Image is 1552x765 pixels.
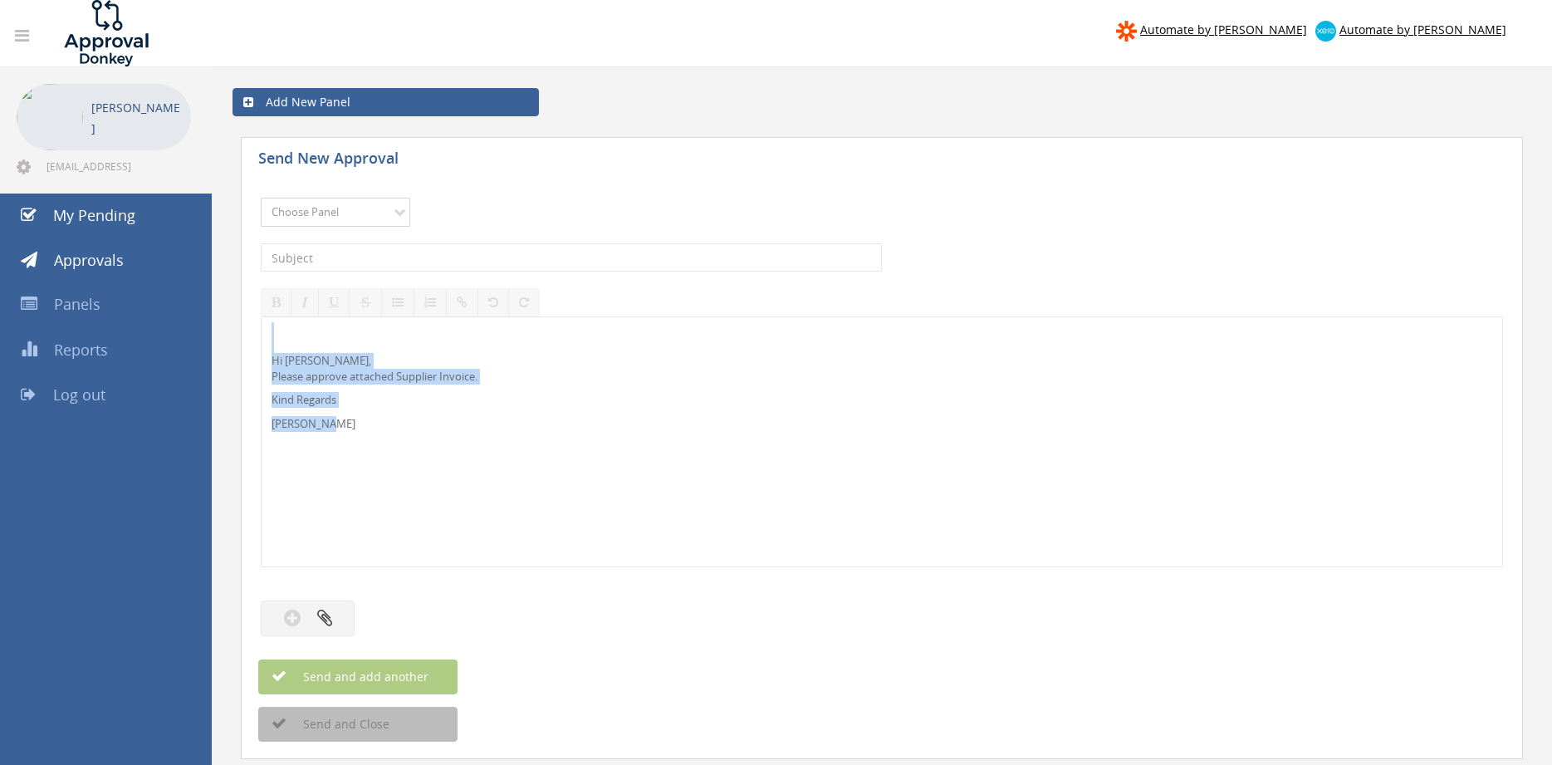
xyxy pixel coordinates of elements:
button: Strikethrough [349,288,382,316]
span: Approvals [54,250,124,270]
button: Send and Close [258,707,458,742]
span: Send and add another [267,669,428,684]
img: zapier-logomark.png [1116,21,1137,42]
span: [EMAIL_ADDRESS][DOMAIN_NAME] [47,159,188,173]
button: Send and add another [258,660,458,694]
p: Hi [PERSON_NAME], Please approve attached Supplier Invoice. [272,353,1492,384]
a: Add New Panel [233,88,539,116]
span: Automate by [PERSON_NAME] [1339,22,1506,37]
span: Reports [54,340,108,360]
span: Log out [53,385,105,405]
button: Bold [261,288,291,316]
button: Unordered List [381,288,414,316]
p: [PERSON_NAME] [272,416,1492,432]
span: My Pending [53,205,135,225]
p: [PERSON_NAME] [91,97,183,139]
button: Undo [477,288,509,316]
p: Kind Regards [272,392,1492,408]
button: Insert / edit link [446,288,478,316]
span: Automate by [PERSON_NAME] [1140,22,1307,37]
span: Panels [54,294,100,314]
button: Redo [508,288,540,316]
img: xero-logo.png [1315,21,1336,42]
input: Subject [261,243,882,272]
button: Italic [291,288,319,316]
button: Underline [318,288,350,316]
button: Ordered List [414,288,447,316]
h5: Send New Approval [258,150,549,171]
